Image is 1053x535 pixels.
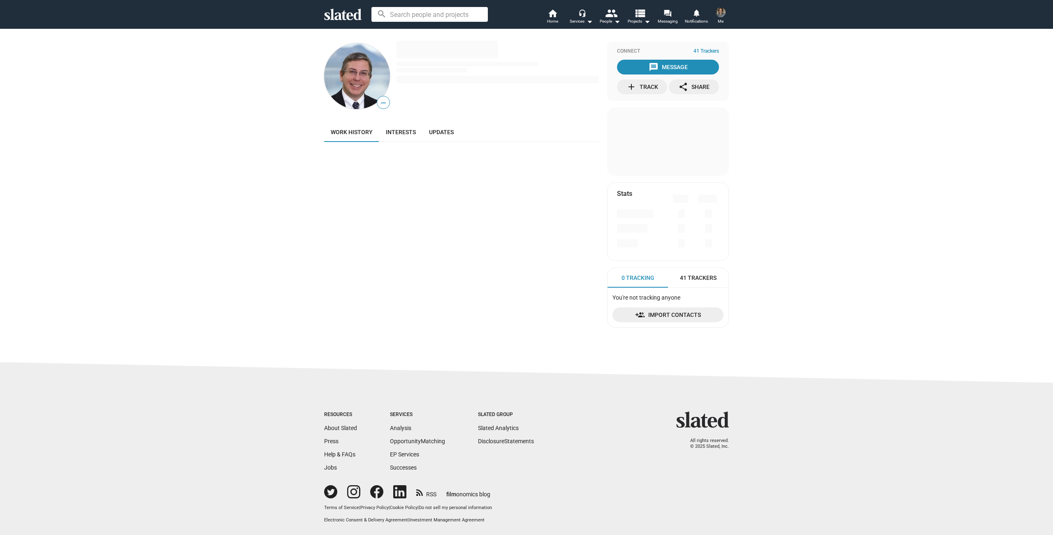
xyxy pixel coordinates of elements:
img: Gary Scott [716,7,726,17]
mat-icon: notifications [692,9,700,16]
a: filmonomics blog [446,484,490,498]
a: Work history [324,122,379,142]
mat-icon: arrow_drop_down [584,16,594,26]
span: Home [547,16,558,26]
a: Interests [379,122,422,142]
button: People [596,8,624,26]
span: | [359,505,360,510]
mat-icon: forum [663,9,671,17]
a: Cookie Policy [390,505,417,510]
div: Share [678,79,710,94]
span: Messaging [658,16,678,26]
span: | [408,517,409,523]
span: | [417,505,419,510]
a: Terms of Service [324,505,359,510]
span: 0 Tracking [622,274,654,282]
span: Import Contacts [619,307,717,322]
span: Projects [628,16,650,26]
a: EP Services [390,451,419,458]
div: People [600,16,620,26]
a: Jobs [324,464,337,471]
mat-icon: arrow_drop_down [612,16,622,26]
p: All rights reserved. © 2025 Slated, Inc. [682,438,729,450]
button: Share [669,79,719,94]
span: Interests [386,129,416,135]
span: — [377,98,390,108]
a: About Slated [324,425,357,431]
span: Updates [429,129,454,135]
mat-icon: home [547,8,557,18]
a: Home [538,8,567,26]
span: | [389,505,390,510]
mat-icon: headset_mic [578,9,586,16]
mat-icon: add [626,82,636,92]
a: Messaging [653,8,682,26]
mat-icon: arrow_drop_down [642,16,652,26]
div: Track [626,79,658,94]
button: Do not sell my personal information [419,505,492,511]
a: Slated Analytics [478,425,519,431]
button: Gary ScottMe [711,6,731,27]
div: Services [390,412,445,418]
a: Help & FAQs [324,451,355,458]
button: Message [617,60,719,74]
span: Me [718,16,724,26]
div: Slated Group [478,412,534,418]
div: Connect [617,48,719,55]
mat-icon: share [678,82,688,92]
button: Services [567,8,596,26]
button: Projects [624,8,653,26]
a: Import Contacts [612,307,724,322]
div: Resources [324,412,357,418]
span: 41 Trackers [693,48,719,55]
a: Analysis [390,425,411,431]
span: Work history [331,129,373,135]
div: Services [570,16,593,26]
mat-icon: view_list [634,7,646,19]
a: Updates [422,122,460,142]
span: film [446,491,456,498]
button: Track [617,79,667,94]
a: DisclosureStatements [478,438,534,444]
span: 41 Trackers [680,274,717,282]
mat-icon: message [649,62,659,72]
a: Electronic Consent & Delivery Agreement [324,517,408,523]
input: Search people and projects [371,7,488,22]
div: Message [649,60,688,74]
a: Notifications [682,8,711,26]
span: You're not tracking anyone [612,294,680,301]
a: Investment Management Agreement [409,517,485,523]
a: OpportunityMatching [390,438,445,444]
a: Press [324,438,339,444]
a: Privacy Policy [360,505,389,510]
mat-icon: people [605,7,617,19]
a: RSS [416,486,436,498]
mat-card-title: Stats [617,189,632,198]
span: Notifications [685,16,708,26]
a: Successes [390,464,417,471]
